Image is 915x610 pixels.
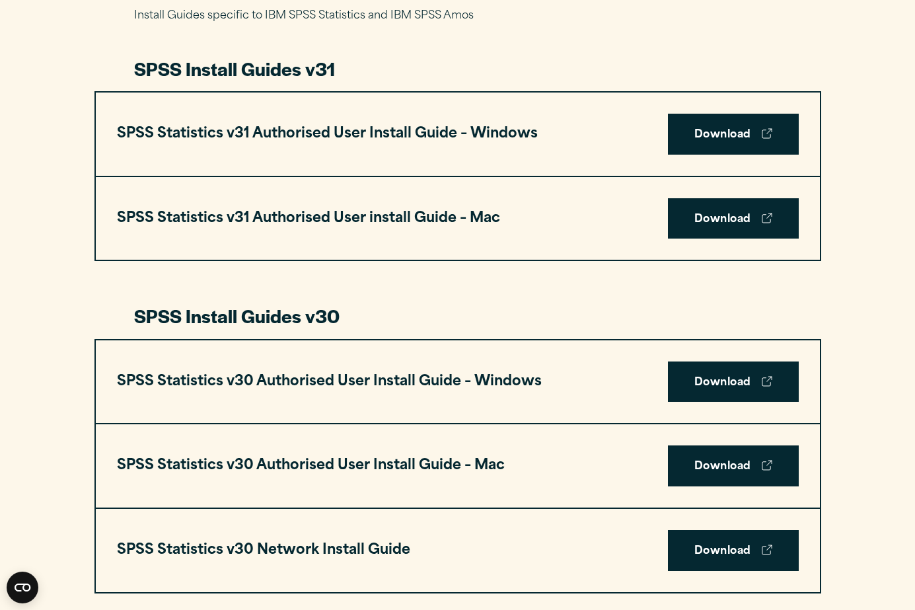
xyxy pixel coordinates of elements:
h3: SPSS Statistics v30 Network Install Guide [117,538,410,563]
h3: SPSS Statistics v31 Authorised User install Guide – Mac [117,206,500,231]
h3: SPSS Statistics v31 Authorised User Install Guide – Windows [117,122,538,147]
a: Download [668,445,799,486]
h3: SPSS Install Guides v31 [134,56,782,81]
h3: SPSS Statistics v30 Authorised User Install Guide – Windows [117,369,542,395]
a: Download [668,198,799,239]
h3: SPSS Statistics v30 Authorised User Install Guide – Mac [117,453,505,478]
a: Download [668,362,799,402]
p: Install Guides specific to IBM SPSS Statistics and IBM SPSS Amos [134,7,782,26]
a: Download [668,530,799,571]
a: Download [668,114,799,155]
button: Open CMP widget [7,572,38,603]
h3: SPSS Install Guides v30 [134,303,782,328]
